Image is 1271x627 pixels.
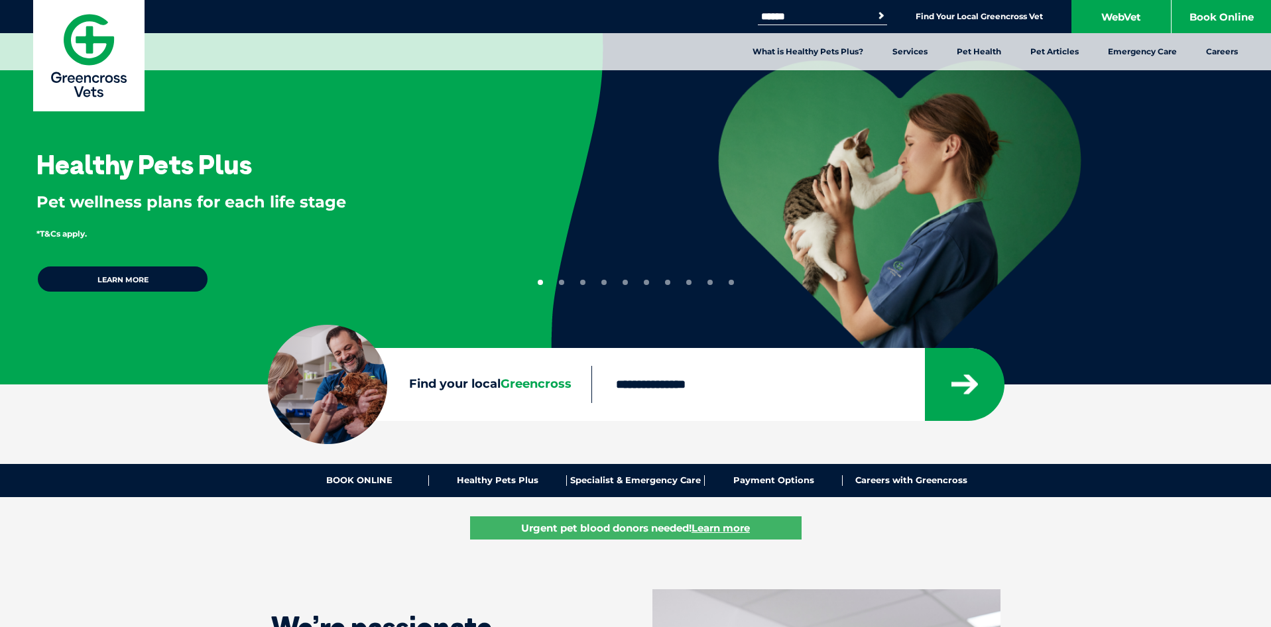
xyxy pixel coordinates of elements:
[36,265,209,293] a: Learn more
[843,475,980,486] a: Careers with Greencross
[36,151,252,178] h3: Healthy Pets Plus
[291,475,429,486] a: BOOK ONLINE
[686,280,692,285] button: 8 of 10
[470,516,802,540] a: Urgent pet blood donors needed!Learn more
[580,280,585,285] button: 3 of 10
[875,9,888,23] button: Search
[1191,33,1252,70] a: Careers
[1016,33,1093,70] a: Pet Articles
[692,522,750,534] u: Learn more
[567,475,705,486] a: Specialist & Emergency Care
[942,33,1016,70] a: Pet Health
[538,280,543,285] button: 1 of 10
[738,33,878,70] a: What is Healthy Pets Plus?
[623,280,628,285] button: 5 of 10
[559,280,564,285] button: 2 of 10
[644,280,649,285] button: 6 of 10
[36,229,87,239] span: *T&Cs apply.
[707,280,713,285] button: 9 of 10
[429,475,567,486] a: Healthy Pets Plus
[878,33,942,70] a: Services
[1093,33,1191,70] a: Emergency Care
[729,280,734,285] button: 10 of 10
[916,11,1043,22] a: Find Your Local Greencross Vet
[705,475,843,486] a: Payment Options
[268,374,591,394] label: Find your local
[665,280,670,285] button: 7 of 10
[501,376,572,391] span: Greencross
[36,191,508,213] p: Pet wellness plans for each life stage
[601,280,607,285] button: 4 of 10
